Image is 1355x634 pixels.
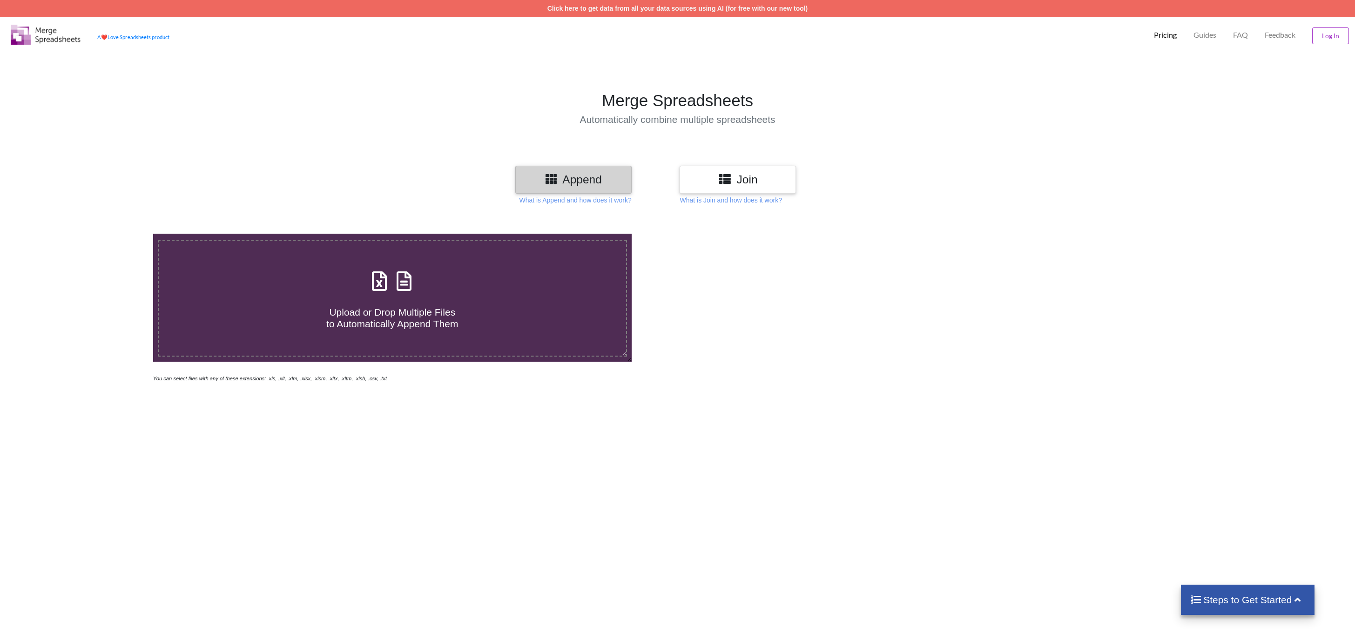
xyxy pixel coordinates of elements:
p: Pricing [1154,30,1177,40]
h4: Steps to Get Started [1190,594,1305,606]
p: FAQ [1233,30,1248,40]
p: Guides [1193,30,1216,40]
i: You can select files with any of these extensions: .xls, .xlt, .xlm, .xlsx, .xlsm, .xltx, .xltm, ... [153,376,387,381]
h3: Join [687,173,789,186]
p: What is Append and how does it work? [519,196,631,205]
h3: Append [522,173,625,186]
a: AheartLove Spreadsheets product [97,34,169,40]
span: heart [101,34,108,40]
span: Upload or Drop Multiple Files to Automatically Append Them [326,307,458,329]
span: Feedback [1265,31,1295,39]
img: Logo.png [11,25,81,45]
a: Click here to get data from all your data sources using AI (for free with our new tool) [547,5,808,12]
p: What is Join and how does it work? [680,196,782,205]
button: Log In [1312,27,1349,44]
